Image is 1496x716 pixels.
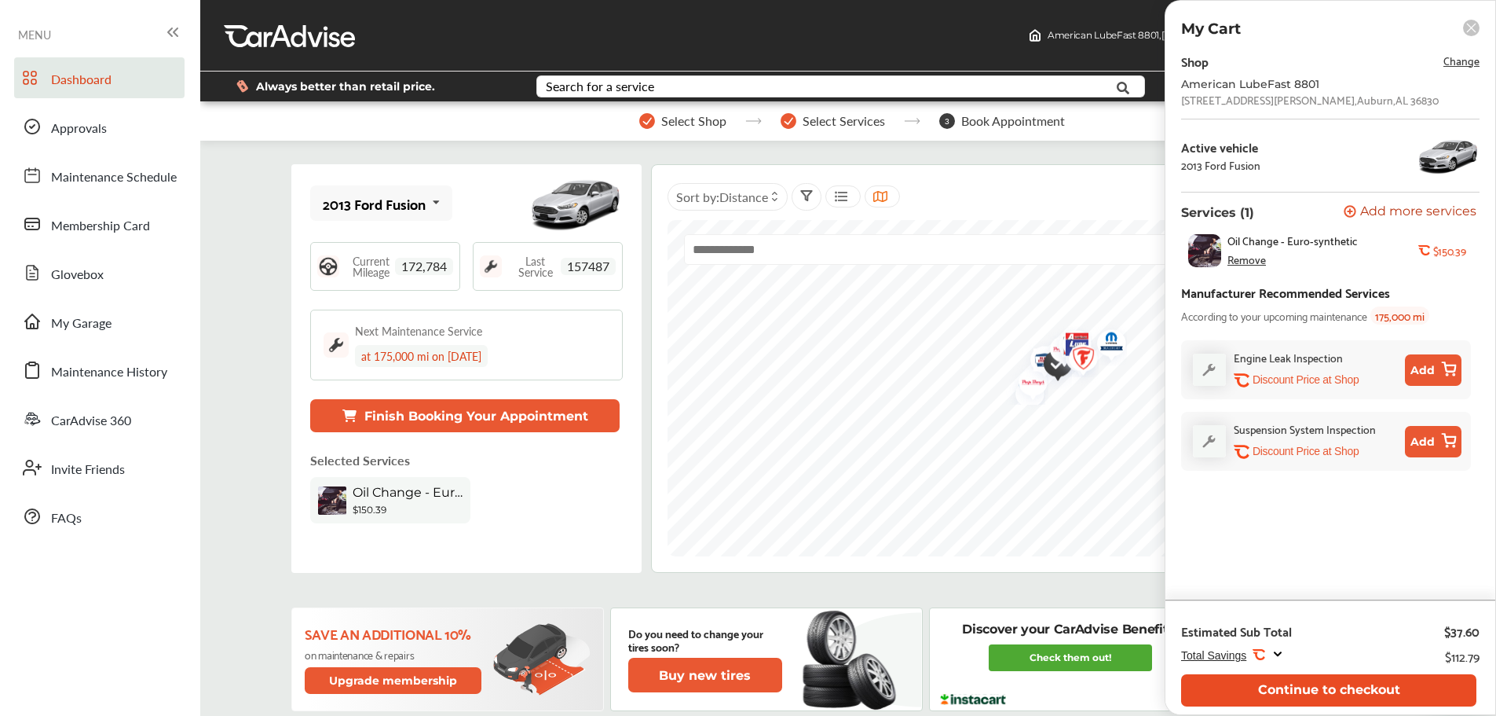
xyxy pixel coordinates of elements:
img: stepper-checkmark.b5569197.svg [639,113,655,129]
p: on maintenance & repairs [305,648,485,661]
span: Last Service [510,255,561,277]
span: 157487 [561,258,616,275]
span: My Garage [51,314,112,334]
a: Check them out! [989,644,1152,671]
b: $150.39 [353,504,386,516]
div: Map marker [1032,342,1071,390]
canvas: Map [668,220,1379,556]
button: Continue to checkout [1181,674,1476,707]
div: Map marker [1019,338,1058,387]
button: Add [1405,426,1461,457]
a: Dashboard [14,57,185,98]
span: Select Services [803,114,885,128]
div: 2013 Ford Fusion [323,196,426,211]
span: FAQs [51,509,82,529]
a: Add more services [1344,205,1480,220]
span: Change [1443,51,1480,69]
span: American LubeFast 8801 , [STREET_ADDRESS][PERSON_NAME] Auburn , AL 36830 [1048,29,1413,41]
div: Map marker [1054,336,1093,377]
img: header-home-logo.8d720a4f.svg [1029,29,1041,42]
img: check-icon.521c8815.svg [1032,342,1072,390]
span: Dashboard [51,70,112,90]
div: $37.60 [1444,623,1480,639]
a: Approvals [14,106,185,147]
p: Do you need to change your tires soon? [628,626,782,653]
a: Buy new tires [628,658,785,692]
div: Active vehicle [1181,140,1260,154]
span: Sort by : [676,188,768,206]
div: Estimated Sub Total [1181,623,1292,639]
div: Map marker [1085,321,1125,366]
span: Select Shop [661,114,726,128]
span: Invite Friends [51,460,125,480]
button: Buy new tires [628,658,782,692]
img: oil-change-thumb.jpg [318,487,346,515]
a: FAQs [14,496,185,537]
img: default_wrench_icon.d1a43860.svg [1193,354,1226,386]
button: Upgrade membership [305,667,482,694]
img: mobile_8538_st0640_046.jpg [529,168,623,239]
div: Map marker [1057,336,1096,386]
a: Invite Friends [14,447,185,488]
p: Discover your CarAdvise Benefits! [962,621,1178,638]
div: Engine Leak Inspection [1234,348,1343,366]
span: Membership Card [51,216,150,237]
img: logo-firestone.png [1057,336,1099,386]
img: logo-pepboys.png [1007,361,1048,410]
div: American LubeFast 8801 [1181,78,1432,90]
button: Finish Booking Your Appointment [310,399,620,432]
p: Services (1) [1181,205,1254,220]
img: new-tire.a0c7fe23.svg [801,604,905,715]
span: Oil Change - Euro-synthetic [353,485,463,500]
a: Membership Card [14,204,185,244]
img: Midas+Logo_RGB.png [1054,336,1095,377]
a: Glovebox [14,252,185,293]
p: Selected Services [310,451,410,469]
img: update-membership.81812027.svg [493,623,591,696]
button: Add [1405,354,1461,386]
div: [STREET_ADDRESS][PERSON_NAME] , Auburn , AL 36830 [1181,94,1439,106]
img: logo-mavis.png [1004,372,1045,405]
div: Map marker [1047,324,1086,373]
img: dollor_label_vector.a70140d1.svg [236,79,248,93]
img: maintenance_logo [324,332,349,358]
span: 3 [939,113,955,129]
div: $112.79 [1445,645,1480,666]
span: Book Appointment [961,114,1065,128]
span: According to your upcoming maintenance [1181,307,1367,325]
span: 175,000 mi [1370,307,1429,325]
img: oil-change-thumb.jpg [1188,234,1221,267]
button: Add more services [1344,205,1476,220]
a: My Garage [14,301,185,342]
img: maintenance_logo [480,255,502,277]
div: Next Maintenance Service [355,323,482,339]
p: Save an additional 10% [305,625,485,642]
p: My Cart [1181,20,1241,38]
img: logo-pepboys.png [1038,328,1080,377]
span: Maintenance Schedule [51,167,177,188]
div: Search for a service [546,80,654,93]
div: Shop [1181,50,1209,72]
span: CarAdvise 360 [51,411,131,431]
img: 8538_st0640_046.jpg [1417,132,1480,179]
span: Oil Change - Euro-synthetic [1227,234,1358,247]
span: Total Savings [1181,649,1246,662]
a: CarAdvise 360 [14,398,185,439]
div: Suspension System Inspection [1234,420,1376,438]
span: Always better than retail price. [256,81,435,92]
img: logo-american-lube-fast.png [1051,322,1092,372]
img: stepper-arrow.e24c07c6.svg [904,118,920,124]
div: at 175,000 mi on [DATE] [355,345,488,367]
img: logo-valvoline.png [1047,324,1088,373]
img: stepper-arrow.e24c07c6.svg [745,118,762,124]
img: default_wrench_icon.d1a43860.svg [1193,425,1226,457]
div: Map marker [1051,322,1090,372]
b: $150.39 [1433,244,1466,257]
span: Current Mileage [347,255,395,277]
span: Add more services [1360,205,1476,220]
a: Maintenance History [14,350,185,391]
div: Map marker [1007,361,1046,410]
p: Discount Price at Shop [1253,373,1359,387]
div: Map marker [1004,372,1043,405]
a: Maintenance Schedule [14,155,185,196]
